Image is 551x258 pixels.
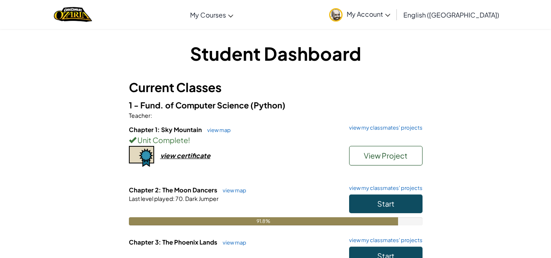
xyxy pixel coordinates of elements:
[190,11,226,19] span: My Courses
[184,195,219,202] span: Dark Jumper
[188,135,190,145] span: !
[219,187,246,194] a: view map
[129,217,398,225] div: 91.8%
[329,8,343,22] img: avatar
[129,195,173,202] span: Last level played
[377,199,394,208] span: Start
[129,151,210,160] a: view certificate
[54,6,92,23] a: Ozaria by CodeCombat logo
[219,239,246,246] a: view map
[186,4,237,26] a: My Courses
[349,146,423,165] button: View Project
[129,186,219,194] span: Chapter 2: The Moon Dancers
[175,195,184,202] span: 70.
[364,151,407,160] span: View Project
[136,135,188,145] span: Unit Complete
[349,194,423,213] button: Start
[129,126,203,133] span: Chapter 1: Sky Mountain
[129,146,154,167] img: certificate-icon.png
[325,2,394,27] a: My Account
[203,127,231,133] a: view map
[160,151,210,160] div: view certificate
[347,10,390,18] span: My Account
[129,112,150,119] span: Teacher
[403,11,499,19] span: English ([GEOGRAPHIC_DATA])
[345,185,423,191] a: view my classmates' projects
[129,238,219,246] span: Chapter 3: The Phoenix Lands
[250,100,285,110] span: (Python)
[129,78,423,97] h3: Current Classes
[345,125,423,130] a: view my classmates' projects
[150,112,152,119] span: :
[345,238,423,243] a: view my classmates' projects
[173,195,175,202] span: :
[399,4,503,26] a: English ([GEOGRAPHIC_DATA])
[129,41,423,66] h1: Student Dashboard
[129,100,250,110] span: 1 - Fund. of Computer Science
[54,6,92,23] img: Home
